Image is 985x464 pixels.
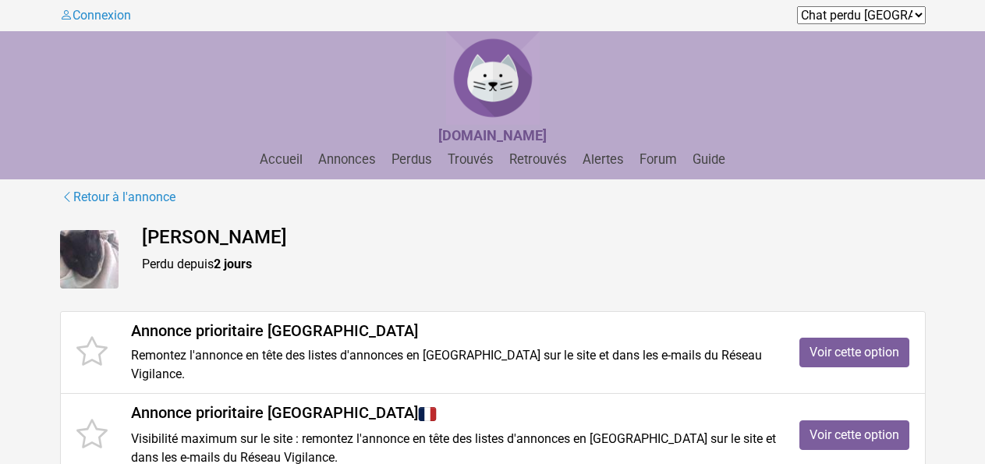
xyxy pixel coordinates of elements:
[438,127,547,143] strong: [DOMAIN_NAME]
[385,152,438,167] a: Perdus
[503,152,573,167] a: Retrouvés
[60,187,176,207] a: Retour à l'annonce
[441,152,500,167] a: Trouvés
[799,420,909,450] a: Voir cette option
[214,257,252,271] strong: 2 jours
[418,405,437,423] img: France
[633,152,683,167] a: Forum
[312,152,382,167] a: Annonces
[131,321,776,340] h4: Annonce prioritaire [GEOGRAPHIC_DATA]
[131,346,776,384] p: Remontez l'annonce en tête des listes d'annonces en [GEOGRAPHIC_DATA] sur le site et dans les e-m...
[253,152,309,167] a: Accueil
[438,129,547,143] a: [DOMAIN_NAME]
[446,31,540,125] img: Chat Perdu France
[60,8,131,23] a: Connexion
[142,255,926,274] p: Perdu depuis
[131,403,776,423] h4: Annonce prioritaire [GEOGRAPHIC_DATA]
[142,226,926,249] h4: [PERSON_NAME]
[799,338,909,367] a: Voir cette option
[686,152,732,167] a: Guide
[576,152,630,167] a: Alertes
